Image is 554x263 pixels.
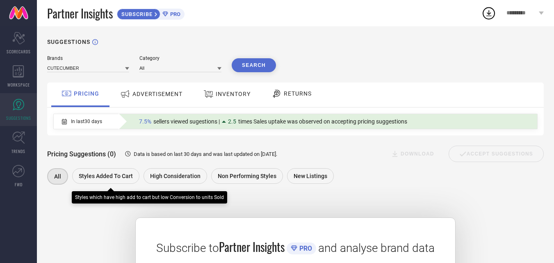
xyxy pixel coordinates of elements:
div: Open download list [481,6,496,21]
span: FWD [15,181,23,188]
span: TRENDS [11,148,25,154]
span: WORKSPACE [7,82,30,88]
span: All [54,173,61,180]
h1: SUGGESTIONS [47,39,90,45]
span: Styles Added To Cart [79,173,133,179]
span: SUGGESTIONS [6,115,31,121]
div: Accept Suggestions [449,146,544,162]
span: times Sales uptake was observed on accepting pricing suggestions [238,118,407,125]
span: and analyse brand data [318,241,435,255]
span: PRO [297,245,312,252]
span: RETURNS [284,90,312,97]
span: Subscribe to [156,241,219,255]
span: PRO [168,11,180,17]
div: Brands [47,55,129,61]
span: sellers viewed sugestions | [153,118,220,125]
span: 7.5% [139,118,151,125]
span: ADVERTISEMENT [132,91,182,97]
span: Partner Insights [219,238,285,255]
div: Percentage of sellers who have viewed suggestions for the current Insight Type [135,116,411,127]
span: INVENTORY [216,91,251,97]
span: PRICING [74,90,99,97]
a: SUBSCRIBEPRO [117,7,185,20]
span: SUBSCRIBE [117,11,155,17]
div: Styles which have high add to cart but low Conversion to units Sold [75,194,224,200]
span: New Listings [294,173,327,179]
span: 2.5 [228,118,236,125]
span: Partner Insights [47,5,113,22]
span: Data is based on last 30 days and was last updated on [DATE] . [134,151,277,157]
span: Non Performing Styles [218,173,276,179]
span: SCORECARDS [7,48,31,55]
span: Pricing Suggestions (0) [47,150,116,158]
span: High Consideration [150,173,201,179]
span: In last 30 days [71,119,102,124]
button: Search [232,58,276,72]
div: Category [139,55,221,61]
